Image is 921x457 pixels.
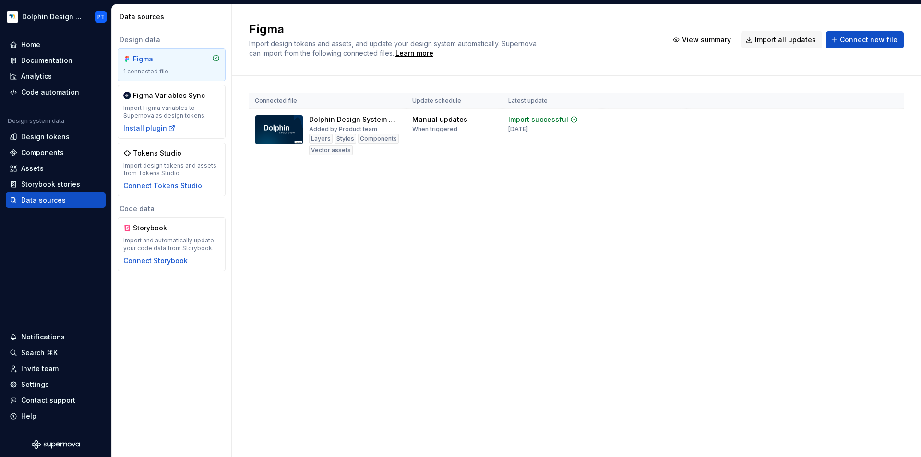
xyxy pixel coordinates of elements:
[21,348,58,358] div: Search ⌘K
[249,39,538,57] span: Import design tokens and assets, and update your design system automatically. Supernova can impor...
[123,237,220,252] div: Import and automatically update your code data from Storybook.
[508,115,568,124] div: Import successful
[309,125,377,133] div: Added by Product team
[133,223,179,233] div: Storybook
[6,361,106,376] a: Invite team
[335,134,356,144] div: Styles
[123,162,220,177] div: Import design tokens and assets from Tokens Studio
[22,12,84,22] div: Dolphin Design System
[21,56,72,65] div: Documentation
[118,204,226,214] div: Code data
[6,129,106,144] a: Design tokens
[6,345,106,361] button: Search ⌘K
[21,72,52,81] div: Analytics
[394,50,435,57] span: .
[118,48,226,81] a: Figma1 connected file
[407,93,502,109] th: Update schedule
[21,411,36,421] div: Help
[6,377,106,392] a: Settings
[6,69,106,84] a: Analytics
[249,93,407,109] th: Connected file
[741,31,822,48] button: Import all updates
[21,364,59,373] div: Invite team
[21,132,70,142] div: Design tokens
[123,123,176,133] button: Install plugin
[309,134,333,144] div: Layers
[6,393,106,408] button: Contact support
[21,164,44,173] div: Assets
[6,84,106,100] a: Code automation
[21,380,49,389] div: Settings
[21,195,66,205] div: Data sources
[21,396,75,405] div: Contact support
[6,329,106,345] button: Notifications
[249,22,657,37] h2: Figma
[21,332,65,342] div: Notifications
[133,54,179,64] div: Figma
[123,256,188,265] button: Connect Storybook
[118,217,226,271] a: StorybookImport and automatically update your code data from Storybook.Connect Storybook
[6,161,106,176] a: Assets
[309,115,401,124] div: Dolphin Design System Minderest
[118,35,226,45] div: Design data
[412,115,467,124] div: Manual updates
[6,192,106,208] a: Data sources
[118,85,226,139] a: Figma Variables SyncImport Figma variables to Supernova as design tokens.Install plugin
[21,40,40,49] div: Home
[6,37,106,52] a: Home
[133,91,205,100] div: Figma Variables Sync
[682,35,731,45] span: View summary
[309,145,353,155] div: Vector assets
[6,177,106,192] a: Storybook stories
[21,180,80,189] div: Storybook stories
[6,409,106,424] button: Help
[123,181,202,191] button: Connect Tokens Studio
[6,53,106,68] a: Documentation
[2,6,109,27] button: Dolphin Design SystemPT
[358,134,399,144] div: Components
[32,440,80,449] svg: Supernova Logo
[97,13,105,21] div: PT
[7,11,18,23] img: d2ecb461-6a4b-4bd5-a5e7-8e16164cca3e.png
[133,148,181,158] div: Tokens Studio
[118,143,226,196] a: Tokens StudioImport design tokens and assets from Tokens StudioConnect Tokens Studio
[502,93,602,109] th: Latest update
[123,68,220,75] div: 1 connected file
[123,104,220,120] div: Import Figma variables to Supernova as design tokens.
[6,145,106,160] a: Components
[755,35,816,45] span: Import all updates
[826,31,904,48] button: Connect new file
[412,125,457,133] div: When triggered
[21,148,64,157] div: Components
[21,87,79,97] div: Code automation
[8,117,64,125] div: Design system data
[395,48,433,58] a: Learn more
[840,35,897,45] span: Connect new file
[120,12,227,22] div: Data sources
[508,125,528,133] div: [DATE]
[668,31,737,48] button: View summary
